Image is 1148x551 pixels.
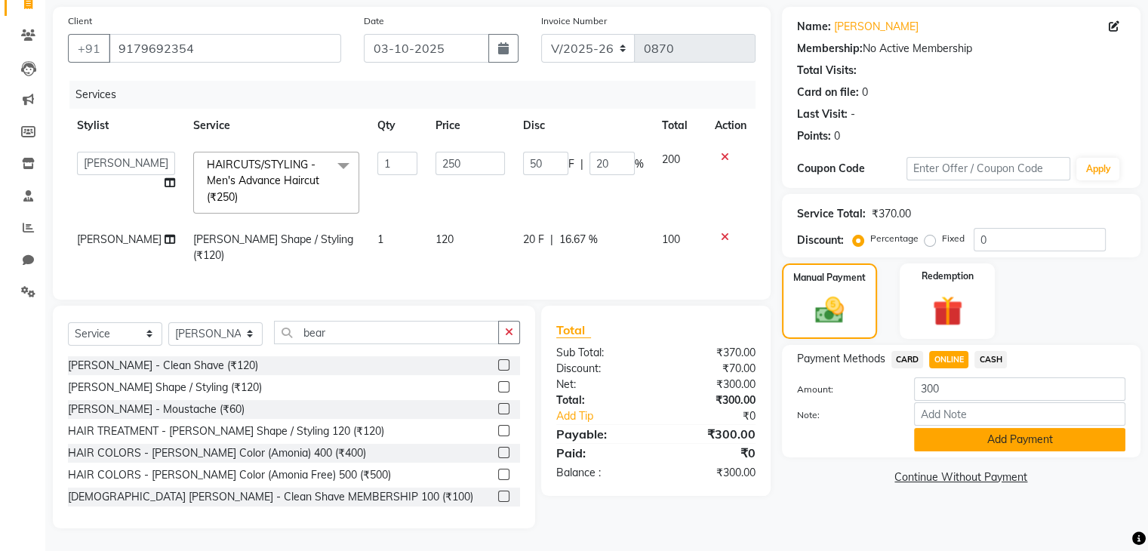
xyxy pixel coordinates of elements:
div: Discount: [545,361,656,377]
input: Amount [914,377,1125,401]
div: Total: [545,392,656,408]
span: % [635,156,644,172]
label: Fixed [942,232,965,245]
div: ₹0 [656,444,767,462]
a: Continue Without Payment [785,469,1137,485]
span: 200 [662,152,680,166]
span: 1 [377,232,383,246]
input: Search or Scan [274,321,499,344]
div: ₹300.00 [656,465,767,481]
img: _cash.svg [806,294,853,327]
div: [PERSON_NAME] - Moustache (₹60) [68,402,245,417]
div: Membership: [797,41,863,57]
span: 20 F [523,232,544,248]
input: Add Note [914,402,1125,426]
label: Invoice Number [541,14,607,28]
div: ₹300.00 [656,392,767,408]
input: Search by Name/Mobile/Email/Code [109,34,341,63]
div: Last Visit: [797,106,848,122]
div: No Active Membership [797,41,1125,57]
div: Discount: [797,232,844,248]
span: 16.67 % [559,232,598,248]
label: Client [68,14,92,28]
div: HAIR TREATMENT - [PERSON_NAME] Shape / Styling 120 (₹120) [68,423,384,439]
input: Enter Offer / Coupon Code [906,157,1071,180]
div: Services [69,81,767,109]
th: Disc [514,109,653,143]
div: ₹0 [674,408,766,424]
span: CASH [974,351,1007,368]
div: Name: [797,19,831,35]
span: [PERSON_NAME] [77,232,162,246]
div: [PERSON_NAME] Shape / Styling (₹120) [68,380,262,396]
label: Manual Payment [793,271,866,285]
label: Amount: [786,383,903,396]
div: Coupon Code [797,161,906,177]
span: Total [556,322,591,338]
span: CARD [891,351,924,368]
div: Service Total: [797,206,866,222]
div: Balance : [545,465,656,481]
div: Paid: [545,444,656,462]
label: Date [364,14,384,28]
span: | [580,156,583,172]
div: [DEMOGRAPHIC_DATA] [PERSON_NAME] - Clean Shave MEMBERSHIP 100 (₹100) [68,489,473,505]
div: ₹300.00 [656,425,767,443]
div: Payable: [545,425,656,443]
div: ₹70.00 [656,361,767,377]
button: Apply [1076,158,1119,180]
th: Action [706,109,756,143]
div: - [851,106,855,122]
span: ONLINE [929,351,968,368]
span: Payment Methods [797,351,885,367]
div: 0 [834,128,840,144]
div: Points: [797,128,831,144]
span: F [568,156,574,172]
th: Stylist [68,109,184,143]
span: 100 [662,232,680,246]
label: Percentage [870,232,919,245]
div: Total Visits: [797,63,857,78]
img: _gift.svg [923,292,972,330]
a: Add Tip [545,408,674,424]
th: Price [426,109,514,143]
span: 120 [436,232,454,246]
div: [PERSON_NAME] - Clean Shave (₹120) [68,358,258,374]
a: [PERSON_NAME] [834,19,919,35]
div: 0 [862,85,868,100]
button: +91 [68,34,110,63]
div: ₹370.00 [656,345,767,361]
th: Total [653,109,706,143]
div: Net: [545,377,656,392]
div: HAIR COLORS - [PERSON_NAME] Color (Amonia) 400 (₹400) [68,445,366,461]
a: x [238,190,245,204]
th: Service [184,109,368,143]
th: Qty [368,109,427,143]
div: HAIR COLORS - [PERSON_NAME] Color (Amonia Free) 500 (₹500) [68,467,391,483]
span: | [550,232,553,248]
div: Card on file: [797,85,859,100]
div: ₹300.00 [656,377,767,392]
div: Sub Total: [545,345,656,361]
label: Redemption [922,269,974,283]
button: Add Payment [914,428,1125,451]
div: ₹370.00 [872,206,911,222]
span: [PERSON_NAME] Shape / Styling (₹120) [193,232,353,262]
span: HAIRCUTS/STYLING - Men's Advance Haircut (₹250) [207,158,319,204]
label: Note: [786,408,903,422]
